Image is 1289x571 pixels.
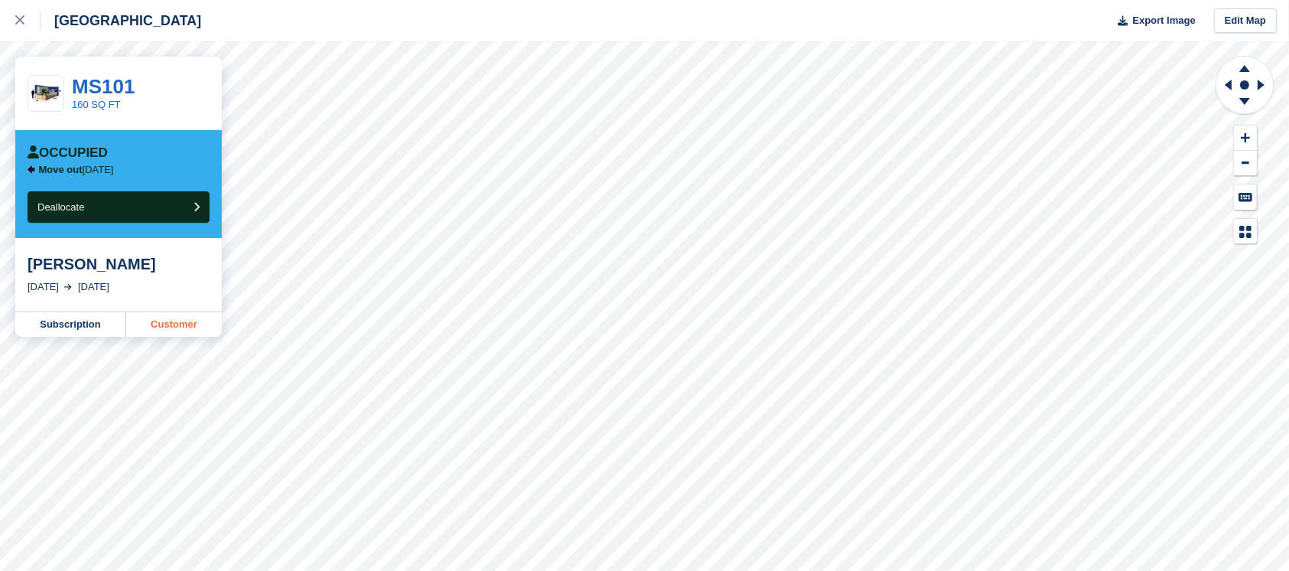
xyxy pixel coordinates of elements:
div: [PERSON_NAME] [28,255,209,273]
a: 160 SQ FT [72,99,121,110]
div: Occupied [28,145,108,161]
button: Deallocate [28,191,209,223]
a: MS101 [72,75,135,98]
span: Move out [39,164,83,175]
button: Zoom In [1234,126,1257,151]
div: [GEOGRAPHIC_DATA] [41,11,201,30]
button: Keyboard Shortcuts [1234,184,1257,210]
div: [DATE] [28,279,59,295]
a: Edit Map [1214,8,1277,34]
a: Customer [126,312,222,337]
div: [DATE] [78,279,109,295]
span: Deallocate [37,201,84,213]
a: Subscription [15,312,126,337]
p: [DATE] [39,164,114,176]
img: arrow-right-light-icn-cde0832a797a2874e46488d9cf13f60e5c3a73dbe684e267c42b8395dfbc2abf.svg [64,284,72,290]
button: Export Image [1109,8,1196,34]
img: 20-ft-container.jpg [28,80,63,107]
button: Map Legend [1234,219,1257,244]
button: Zoom Out [1234,151,1257,176]
span: Export Image [1132,13,1195,28]
img: arrow-left-icn-90495f2de72eb5bd0bd1c3c35deca35cc13f817d75bef06ecd7c0b315636ce7e.svg [28,165,35,174]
